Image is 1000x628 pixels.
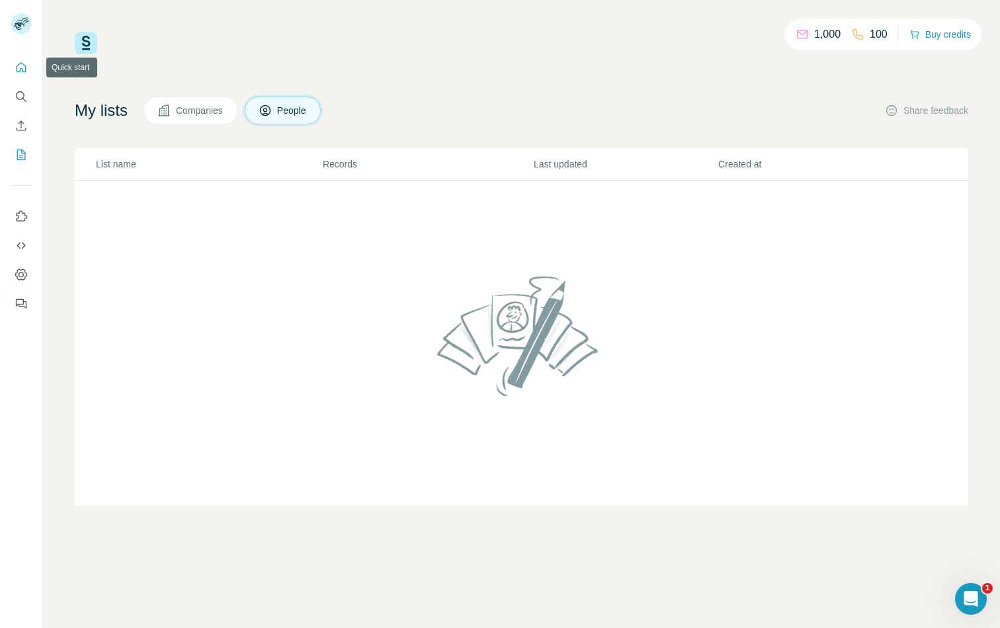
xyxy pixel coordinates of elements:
[176,104,224,117] span: Companies
[718,157,901,171] p: Created at
[814,26,841,42] p: 1,000
[11,234,32,257] button: Use Surfe API
[11,204,32,228] button: Use Surfe on LinkedIn
[75,100,128,121] h4: My lists
[11,292,32,316] button: Feedback
[277,104,308,117] span: People
[96,157,321,171] p: List name
[75,32,97,54] img: Surfe Logo
[534,157,717,171] p: Last updated
[11,56,32,79] button: Quick start
[11,85,32,109] button: Search
[11,114,32,138] button: Enrich CSV
[982,583,993,594] span: 1
[11,143,32,167] button: My lists
[323,157,532,171] p: Records
[909,25,971,44] button: Buy credits
[11,263,32,287] button: Dashboard
[432,265,612,406] img: No lists found
[870,26,888,42] p: 100
[955,583,987,615] iframe: Intercom live chat
[885,104,968,117] button: Share feedback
